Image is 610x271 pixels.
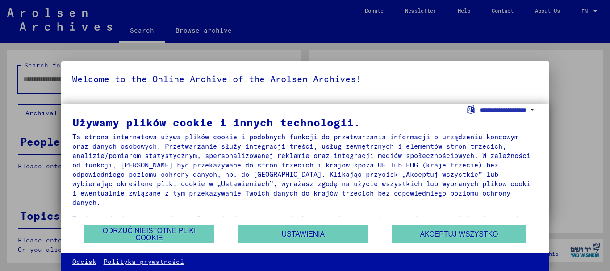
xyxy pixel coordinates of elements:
[84,102,132,110] a: terms of use
[103,227,196,242] font: Odrzuć nieistotne pliki cookie
[72,72,539,86] h5: Welcome to the Online Archive of the Arolsen Archives!
[72,258,96,266] font: Odcisk
[420,230,498,238] font: Akceptuj wszystko
[104,258,184,266] font: Polityka prywatności
[72,116,360,129] font: Używamy plików cookie i innych technologii.
[282,230,325,238] font: Ustawienia
[72,133,535,207] font: Ta strona internetowa używa plików cookie i podobnych funkcji do przetwarzania informacji o urząd...
[72,101,539,120] p: Our were established by the international commission, which is the highest governing body of the ...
